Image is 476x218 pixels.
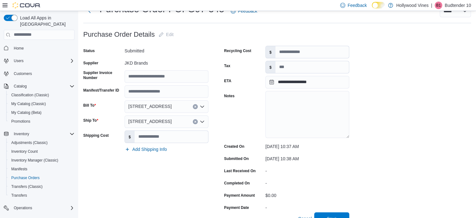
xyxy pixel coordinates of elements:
[224,48,251,53] label: Recycling Cost
[132,146,167,152] span: Add Shipping Info
[11,44,74,52] span: Home
[431,2,432,9] p: |
[83,61,98,66] label: Supplier
[9,139,74,146] span: Adjustments (Classic)
[224,144,244,149] label: Created On
[224,156,249,161] label: Submitted On
[9,139,50,146] a: Adjustments (Classic)
[265,203,349,210] div: -
[266,61,275,73] label: $
[11,130,32,138] button: Inventory
[9,174,74,182] span: Purchase Orders
[9,100,49,108] a: My Catalog (Classic)
[9,157,74,164] span: Inventory Manager (Classic)
[200,119,205,124] button: Open list of options
[9,91,74,99] span: Classification (Classic)
[9,174,42,182] a: Purchase Orders
[11,57,26,65] button: Users
[11,158,58,163] span: Inventory Manager (Classic)
[9,192,29,199] a: Transfers
[1,69,77,78] button: Customers
[11,184,43,189] span: Transfers (Classic)
[265,154,349,161] div: [DATE] 10:38 AM
[1,56,77,65] button: Users
[11,101,46,106] span: My Catalog (Classic)
[6,91,77,99] button: Classification (Classic)
[14,131,29,136] span: Inventory
[11,93,49,98] span: Classification (Classic)
[1,130,77,138] button: Inventory
[9,165,74,173] span: Manifests
[265,166,349,173] div: -
[9,91,52,99] a: Classification (Classic)
[265,178,349,186] div: -
[14,46,24,51] span: Home
[13,2,41,8] img: Cova
[11,82,74,90] span: Catalog
[11,204,35,212] button: Operations
[224,168,256,173] label: Last Received On
[11,45,26,52] a: Home
[11,193,27,198] span: Transfers
[11,175,40,180] span: Purchase Orders
[445,2,471,9] p: Budtender 10
[18,15,74,27] span: Load All Apps in [GEOGRAPHIC_DATA]
[6,156,77,165] button: Inventory Manager (Classic)
[83,70,122,80] label: Supplier Invoice Number
[83,103,96,108] label: Bill To
[265,76,349,88] input: Press the down key to open a popover containing a calendar.
[224,181,250,186] label: Completed On
[14,205,32,210] span: Operations
[9,100,74,108] span: My Catalog (Classic)
[14,84,27,89] span: Catalog
[83,5,96,17] button: Next
[11,70,74,77] span: Customers
[436,2,441,9] span: B1
[122,143,170,156] button: Add Shipping Info
[193,104,198,109] button: Clear input
[125,131,135,143] label: $
[83,48,95,53] label: Status
[11,110,42,115] span: My Catalog (Beta)
[11,140,48,145] span: Adjustments (Classic)
[224,93,234,98] label: Notes
[6,182,77,191] button: Transfers (Classic)
[128,118,171,125] span: [STREET_ADDRESS]
[372,2,385,8] input: Dark Mode
[228,5,260,17] a: Feedback
[9,148,74,155] span: Inventory Count
[11,57,74,65] span: Users
[9,118,74,125] span: Promotions
[9,183,74,190] span: Transfers (Classic)
[11,119,30,124] span: Promotions
[193,119,198,124] button: Clear input
[6,173,77,182] button: Purchase Orders
[9,118,33,125] a: Promotions
[125,46,208,53] div: Submitted
[6,138,77,147] button: Adjustments (Classic)
[1,82,77,91] button: Catalog
[156,28,176,41] button: Edit
[11,204,74,212] span: Operations
[83,31,155,38] h3: Purchase Order Details
[1,44,77,53] button: Home
[6,147,77,156] button: Inventory Count
[6,117,77,126] button: Promotions
[200,104,205,109] button: Open list of options
[14,58,23,63] span: Users
[224,78,231,83] label: ETA
[9,165,30,173] a: Manifests
[83,133,109,138] label: Shipping Cost
[11,167,27,172] span: Manifests
[348,2,367,8] span: Feedback
[265,190,349,198] div: $0.00
[9,148,40,155] a: Inventory Count
[11,82,29,90] button: Catalog
[83,118,98,123] label: Ship To
[6,99,77,108] button: My Catalog (Classic)
[266,46,275,58] label: $
[14,71,32,76] span: Customers
[396,2,428,9] p: Hollywood Vines
[9,109,44,116] a: My Catalog (Beta)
